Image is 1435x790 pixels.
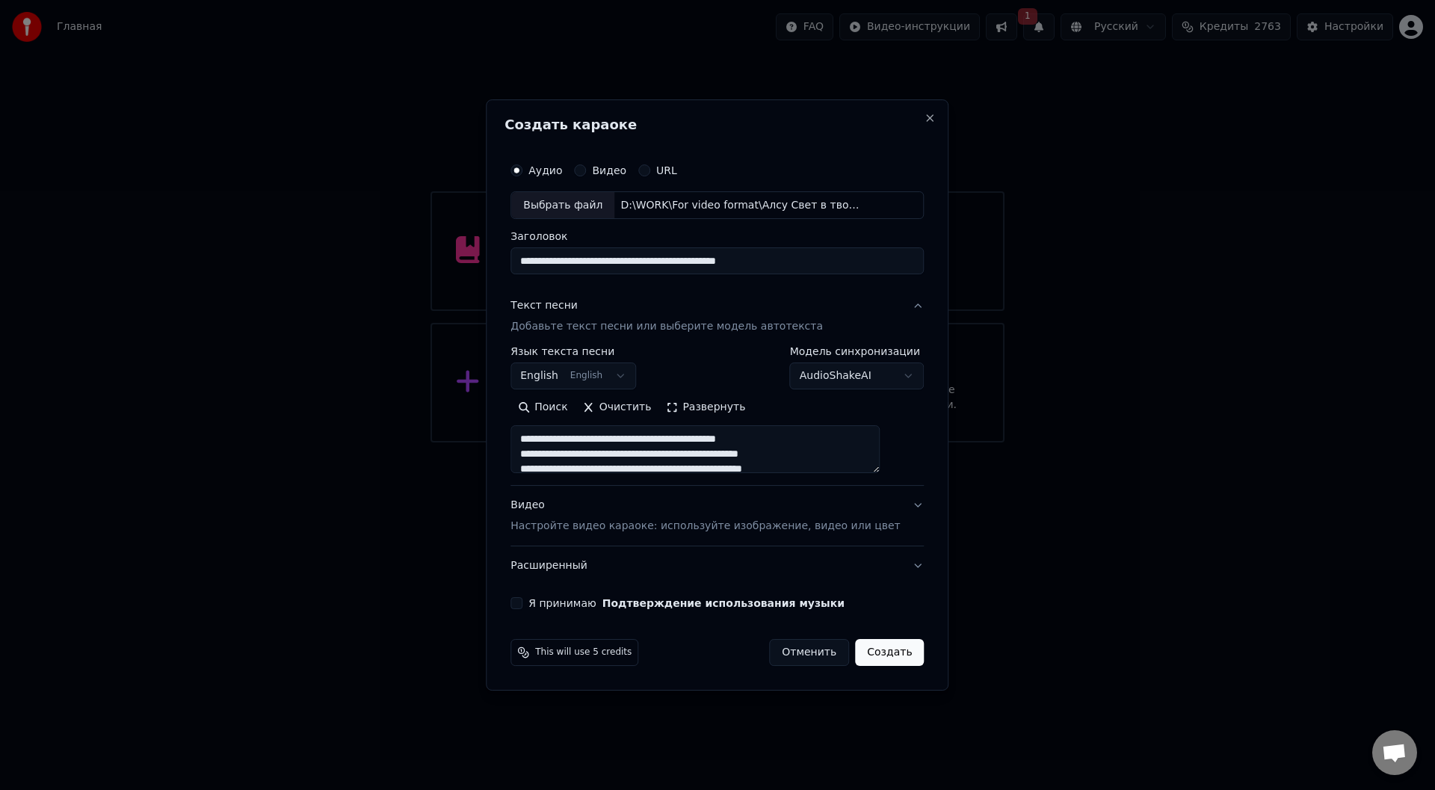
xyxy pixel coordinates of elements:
div: Текст песниДобавьте текст песни или выберите модель автотекста [510,347,924,486]
label: URL [656,165,677,176]
label: Язык текста песни [510,347,636,357]
label: Модель синхронизации [790,347,925,357]
span: This will use 5 credits [535,646,632,658]
button: Развернуть [658,396,753,420]
button: Расширенный [510,546,924,585]
button: Поиск [510,396,575,420]
button: Создать [855,639,924,666]
label: Заголовок [510,232,924,242]
div: Выбрать файл [511,192,614,219]
label: Аудио [528,165,562,176]
div: Видео [510,499,900,534]
label: Видео [592,165,626,176]
button: Отменить [769,639,849,666]
button: Очистить [575,396,659,420]
label: Я принимаю [528,598,845,608]
button: ВидеоНастройте видео караоке: используйте изображение, видео или цвет [510,487,924,546]
button: Я принимаю [602,598,845,608]
p: Добавьте текст песни или выберите модель автотекста [510,320,823,335]
h2: Создать караоке [504,118,930,132]
div: D:\WORK\For video format\Алсу Свет в твоем окне\alsu_-_svet-v-tvoem-okne (Lead Vocal) (Mel-RoForm... [614,198,868,213]
button: Текст песниДобавьте текст песни или выберите модель автотекста [510,287,924,347]
div: Текст песни [510,299,578,314]
p: Настройте видео караоке: используйте изображение, видео или цвет [510,519,900,534]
